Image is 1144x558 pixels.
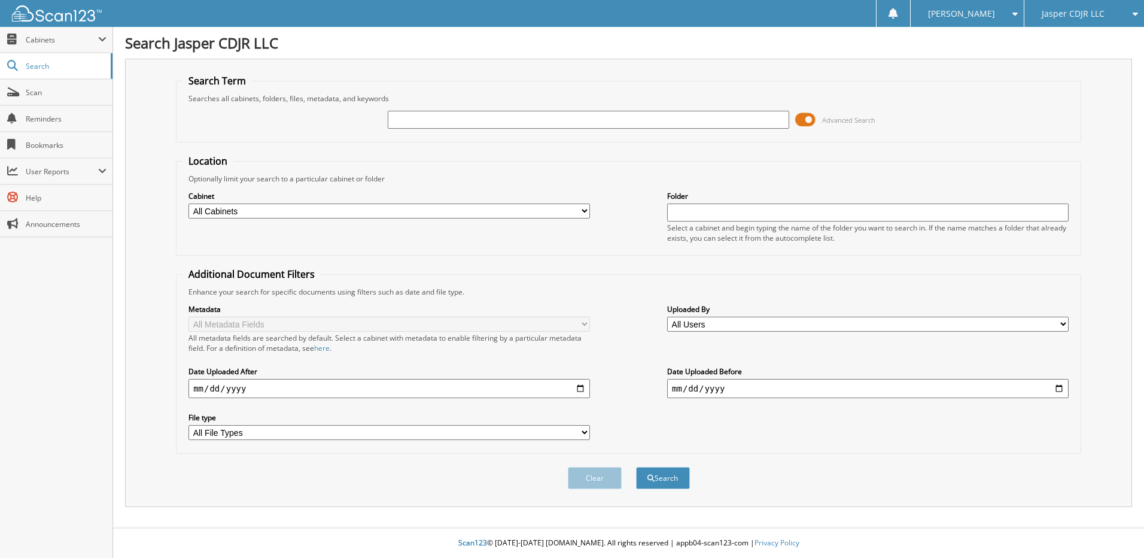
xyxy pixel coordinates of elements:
span: Reminders [26,114,107,124]
span: Announcements [26,219,107,229]
h1: Search Jasper CDJR LLC [125,33,1132,53]
legend: Additional Document Filters [182,268,321,281]
input: start [188,379,590,398]
label: Folder [667,191,1069,201]
div: All metadata fields are searched by default. Select a cabinet with metadata to enable filtering b... [188,333,590,353]
div: © [DATE]-[DATE] [DOMAIN_NAME]. All rights reserved | appb04-scan123-com | [113,529,1144,558]
a: here [314,343,330,353]
div: Select a cabinet and begin typing the name of the folder you want to search in. If the name match... [667,223,1069,243]
span: [PERSON_NAME] [928,10,995,17]
a: Privacy Policy [754,538,799,548]
label: Date Uploaded Before [667,366,1069,377]
span: Scan [26,87,107,98]
legend: Search Term [182,74,252,87]
span: Scan123 [458,538,487,548]
span: Bookmarks [26,140,107,150]
label: File type [188,413,590,423]
legend: Location [182,154,233,168]
span: Cabinets [26,35,98,45]
label: Metadata [188,304,590,314]
span: Help [26,193,107,203]
span: User Reports [26,166,98,177]
input: end [667,379,1069,398]
div: Optionally limit your search to a particular cabinet or folder [182,174,1075,184]
label: Date Uploaded After [188,366,590,377]
span: Advanced Search [822,116,875,125]
span: Search [26,61,105,71]
label: Uploaded By [667,304,1069,314]
div: Searches all cabinets, folders, files, metadata, and keywords [182,93,1075,104]
button: Clear [568,467,622,489]
label: Cabinet [188,191,590,201]
img: scan123-logo-white.svg [12,5,102,22]
div: Enhance your search for specific documents using filters such as date and file type. [182,287,1075,297]
span: Jasper CDJR LLC [1042,10,1105,17]
button: Search [636,467,690,489]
